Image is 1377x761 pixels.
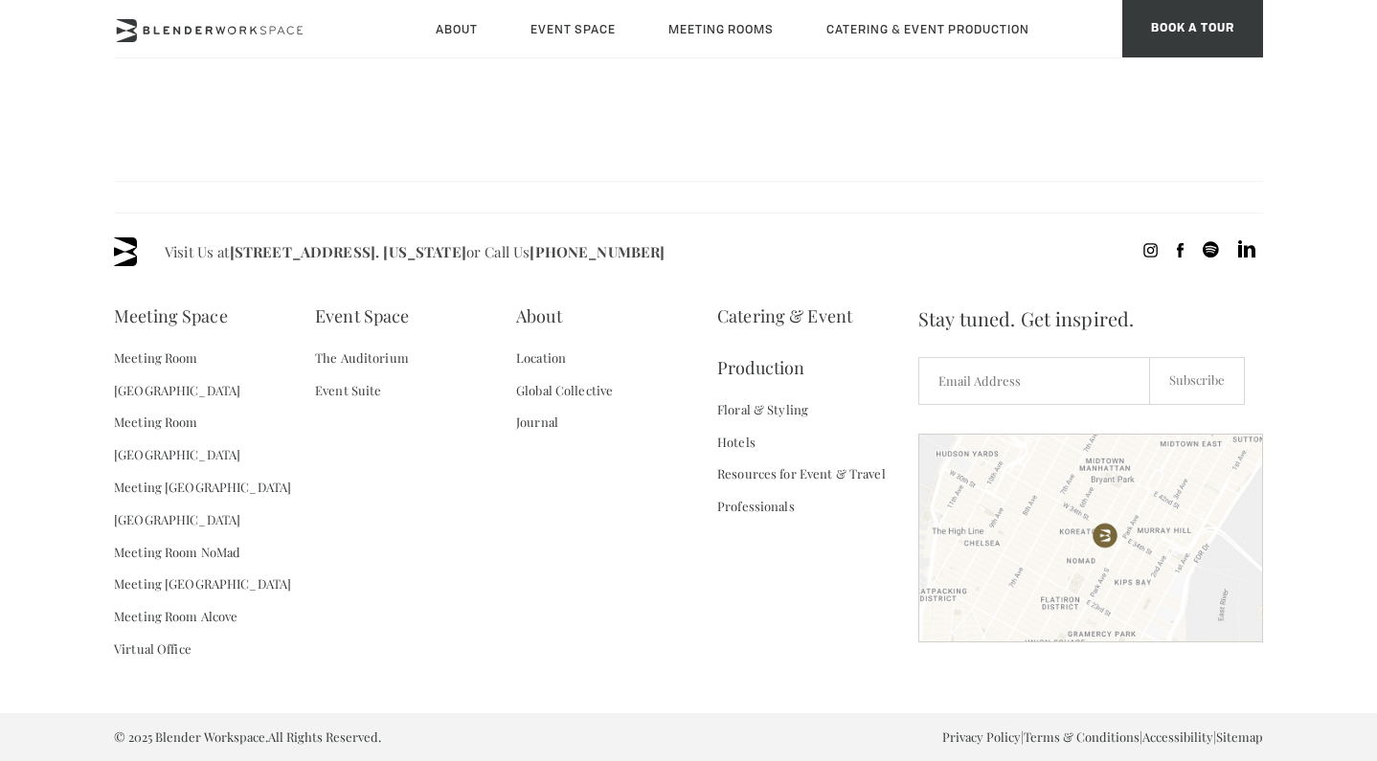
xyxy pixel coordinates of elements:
[942,725,1263,750] span: | | |
[114,342,315,407] a: Meeting Room [GEOGRAPHIC_DATA]
[315,374,381,407] a: Event Suite
[530,242,665,261] a: [PHONE_NUMBER]
[114,290,228,342] a: Meeting Space
[114,471,291,504] a: Meeting [GEOGRAPHIC_DATA]
[315,290,409,342] a: Event Space
[114,406,315,471] a: Meeting Room [GEOGRAPHIC_DATA]
[516,290,562,342] a: About
[717,458,918,523] a: Resources for Event & Travel Professionals
[1142,728,1213,745] a: Accessibility
[114,633,192,665] a: Virtual Office
[717,393,808,426] a: Floral & Styling
[114,725,381,750] span: © 2025 Blender Workspace. All Rights Reserved.
[114,536,240,569] a: Meeting Room NoMad
[114,504,240,536] a: [GEOGRAPHIC_DATA]
[114,600,237,633] a: Meeting Room Alcove
[165,237,665,266] span: Visit Us at or Call Us
[918,290,1263,347] span: Stay tuned. Get inspired.
[942,728,1021,745] a: Privacy Policy
[1216,728,1263,745] a: Sitemap
[230,242,466,261] a: [STREET_ADDRESS]. [US_STATE]
[918,357,1150,405] input: Email Address
[516,342,566,374] a: Location
[516,374,613,407] a: Global Collective
[315,342,409,374] a: The Auditorium
[1024,728,1140,745] a: Terms & Conditions
[717,426,756,459] a: Hotels
[1149,357,1245,405] input: Subscribe
[516,406,558,438] a: Journal
[717,290,918,393] a: Catering & Event Production
[114,568,291,600] a: Meeting [GEOGRAPHIC_DATA]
